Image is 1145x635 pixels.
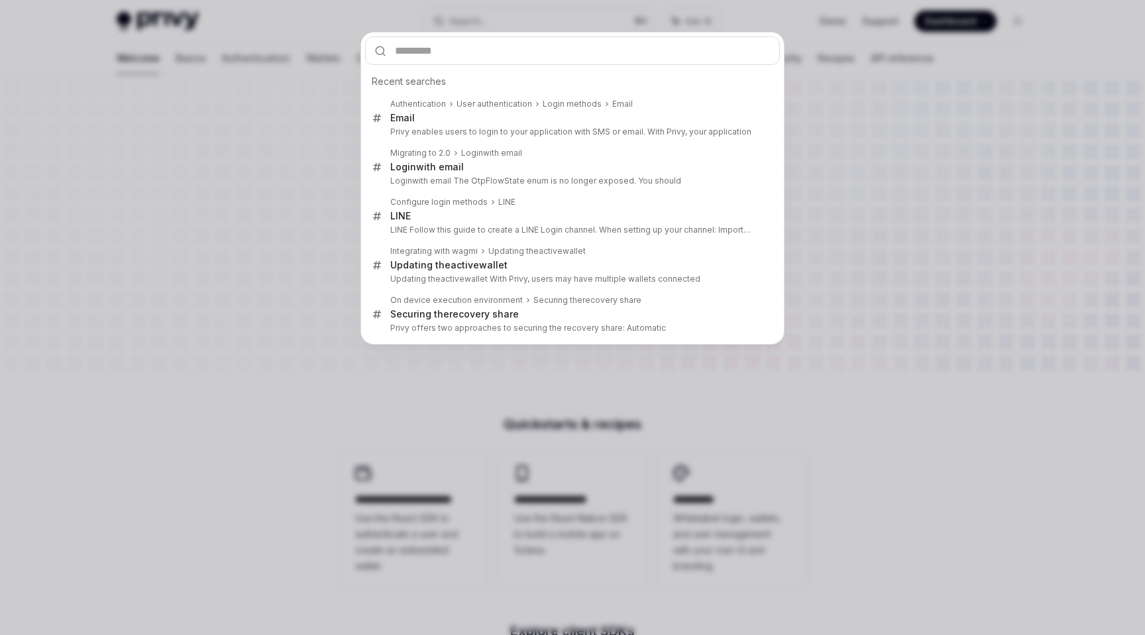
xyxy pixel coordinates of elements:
div: Updating the wallet [390,259,508,271]
div: Updating the wallet [488,246,586,257]
b: active [539,246,563,256]
div: with email [461,148,522,158]
div: Authentication [390,99,446,109]
b: Login [390,161,416,172]
div: Securing the y share [533,295,641,306]
div: Configure login methods [390,197,488,207]
b: recover [449,308,484,319]
p: LINE Follow this guide to create a LINE Login channel. When setting up your channel: Important : W [390,225,752,235]
div: Securing the y share [390,308,519,320]
span: Recent searches [372,75,446,88]
div: On device execution environment [390,295,523,306]
p: Privy offers two approaches to securing the recovery share: Automatic [390,323,752,333]
div: with email [390,161,464,173]
p: Updating the wallet With Privy, users may have multiple wallets connected [390,274,752,284]
b: Email [390,112,415,123]
p: Privy enables users to login to your application with SMS or email. With Privy, your application [390,127,752,137]
b: Login [461,148,483,158]
p: with email The OtpFlowState enum is no longer exposed. You should [390,176,752,186]
div: Integrating with wagmi [390,246,478,257]
div: LINE [390,210,411,222]
div: Email [612,99,633,109]
b: active [451,259,479,270]
b: recover [582,295,613,305]
div: Migrating to 2.0 [390,148,451,158]
div: User authentication [457,99,532,109]
b: active [441,274,464,284]
div: LINE [498,197,516,207]
b: Login [390,176,412,186]
div: Login methods [543,99,602,109]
